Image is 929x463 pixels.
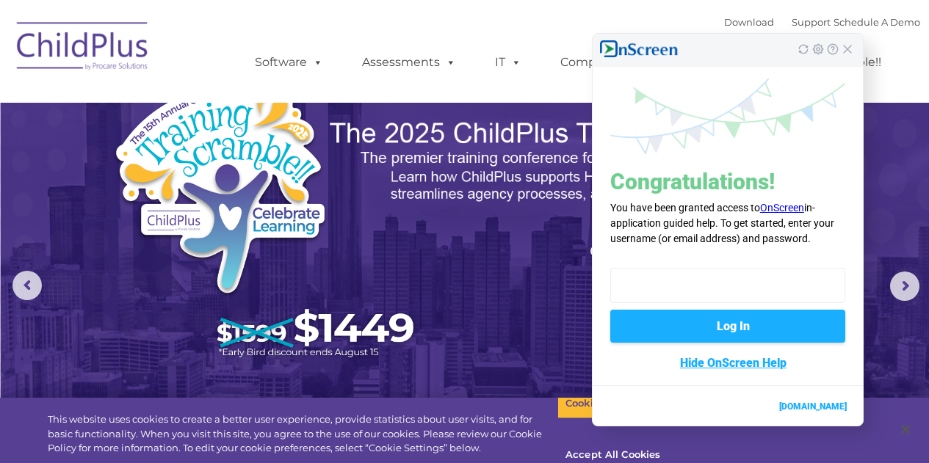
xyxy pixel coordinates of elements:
a: Download [724,16,774,28]
a: Software [240,48,338,77]
button: Cookies Settings [557,388,658,419]
a: Assessments [347,48,471,77]
a: Company [546,48,648,77]
a: Support [792,16,831,28]
div: This website uses cookies to create a better user experience, provide statistics about user visit... [48,412,557,456]
img: ChildPlus by Procare Solutions [10,12,156,85]
a: IT [480,48,536,77]
font: | [724,16,920,28]
a: Schedule A Demo [834,16,920,28]
button: Close [889,413,922,445]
